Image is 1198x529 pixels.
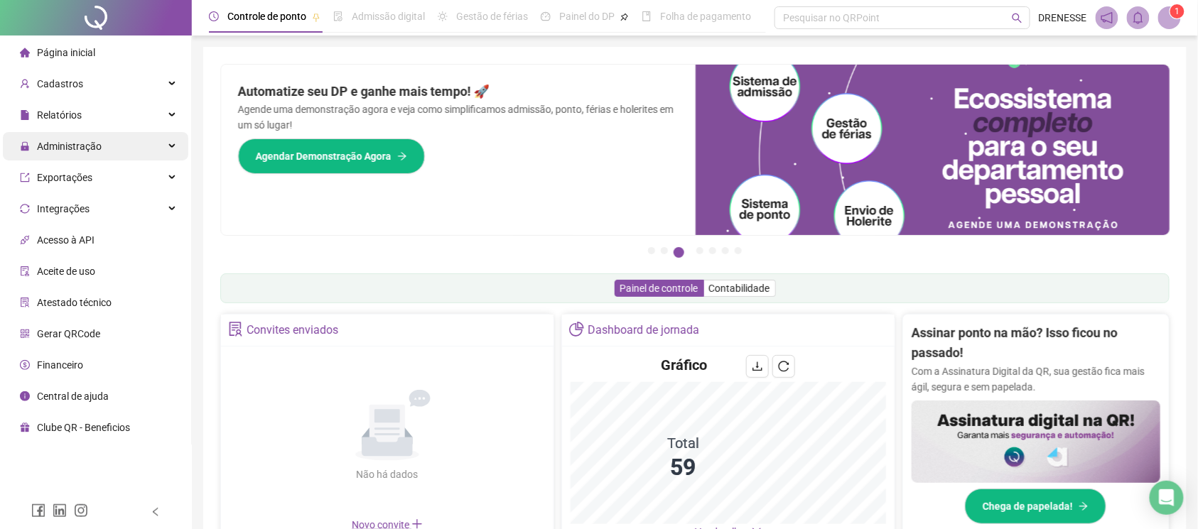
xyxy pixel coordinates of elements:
[37,78,83,89] span: Cadastros
[1079,501,1089,511] span: arrow-right
[983,498,1073,514] span: Chega de papelada!
[31,503,45,518] span: facebook
[20,391,30,401] span: info-circle
[1132,11,1145,24] span: bell
[569,322,584,337] span: pie-chart
[20,298,30,307] span: solution
[778,361,789,372] span: reload
[238,102,679,133] p: Agende uma demonstração agora e veja como simplificamos admissão, ponto, férias e holerites em um...
[696,65,1170,235] img: banner%2Fd57e337e-a0d3-4837-9615-f134fc33a8e6.png
[37,359,83,371] span: Financeiro
[20,422,30,432] span: gift
[648,247,655,254] button: 1
[53,503,67,518] span: linkedin
[1101,11,1113,24] span: notification
[333,11,343,21] span: file-done
[209,11,219,21] span: clock-circle
[20,110,30,120] span: file
[37,328,100,339] span: Gerar QRCode
[722,247,729,254] button: 6
[397,151,407,161] span: arrow-right
[965,489,1106,524] button: Chega de papelada!
[696,247,703,254] button: 4
[1012,13,1022,23] span: search
[247,318,338,342] div: Convites enviados
[151,507,161,517] span: left
[456,11,528,22] span: Gestão de férias
[912,323,1160,364] h2: Assinar ponto na mão? Isso ficou no passado!
[322,467,453,482] div: Não há dados
[1150,481,1184,515] div: Open Intercom Messenger
[20,329,30,339] span: qrcode
[228,322,243,337] span: solution
[37,203,90,214] span: Integrações
[20,79,30,89] span: user-add
[37,47,95,58] span: Página inicial
[674,247,684,258] button: 3
[661,247,668,254] button: 2
[256,148,392,164] span: Agendar Demonstração Agora
[20,48,30,58] span: home
[709,283,770,294] span: Contabilidade
[37,391,109,402] span: Central de ajuda
[238,82,679,102] h2: Automatize seu DP e ganhe mais tempo! 🚀
[661,355,707,375] h4: Gráfico
[735,247,742,254] button: 7
[37,422,130,433] span: Clube QR - Beneficios
[352,11,425,22] span: Admissão digital
[37,172,92,183] span: Exportações
[620,283,698,294] span: Painel de controle
[74,503,88,518] span: instagram
[912,364,1160,395] p: Com a Assinatura Digital da QR, sua gestão fica mais ágil, segura e sem papelada.
[20,235,30,245] span: api
[642,11,652,21] span: book
[752,361,763,372] span: download
[37,266,95,277] span: Aceite de uso
[20,360,30,370] span: dollar
[227,11,306,22] span: Controle de ponto
[1039,10,1087,26] span: DRENESSE
[588,318,699,342] div: Dashboard de jornada
[37,297,112,308] span: Atestado técnico
[20,204,30,214] span: sync
[1175,6,1180,16] span: 1
[20,266,30,276] span: audit
[37,141,102,152] span: Administração
[20,173,30,182] span: export
[438,11,448,21] span: sun
[620,13,629,21] span: pushpin
[238,138,425,174] button: Agendar Demonstração Agora
[1170,4,1184,18] sup: Atualize o seu contato no menu Meus Dados
[912,400,1160,484] img: banner%2F02c71560-61a6-44d4-94b9-c8ab97240462.png
[312,13,320,21] span: pushpin
[37,234,95,246] span: Acesso à API
[541,11,551,21] span: dashboard
[709,247,716,254] button: 5
[559,11,615,22] span: Painel do DP
[20,141,30,151] span: lock
[37,109,82,121] span: Relatórios
[660,11,751,22] span: Folha de pagamento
